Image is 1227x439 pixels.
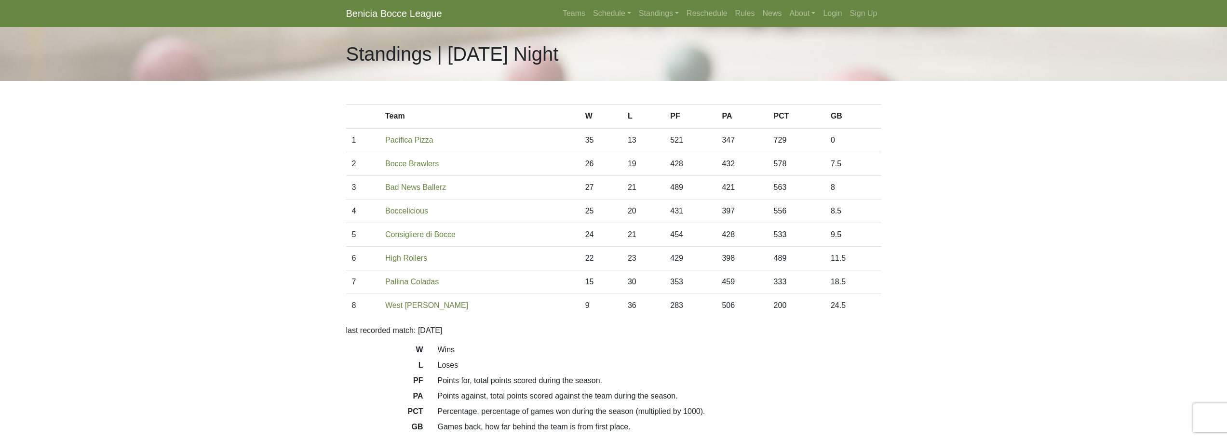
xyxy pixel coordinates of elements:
dd: Wins [431,344,889,356]
a: Teams [559,4,589,23]
td: 353 [664,270,716,294]
td: 533 [768,223,825,247]
td: 21 [622,176,664,200]
td: 421 [716,176,768,200]
td: 13 [622,128,664,152]
td: 36 [622,294,664,318]
dt: PA [339,390,431,406]
dt: L [339,359,431,375]
a: Standings [635,4,683,23]
td: 4 [346,200,380,223]
dd: Loses [431,359,889,371]
dt: PCT [339,406,431,421]
td: 5 [346,223,380,247]
dd: Points against, total points scored against the team during the season. [431,390,889,402]
td: 35 [580,128,622,152]
td: 578 [768,152,825,176]
a: Boccelicious [385,207,428,215]
td: 26 [580,152,622,176]
td: 1 [346,128,380,152]
td: 19 [622,152,664,176]
th: GB [825,105,881,129]
td: 7 [346,270,380,294]
dd: Points for, total points scored during the season. [431,375,889,386]
a: Bocce Brawlers [385,160,439,168]
a: Reschedule [683,4,731,23]
td: 24.5 [825,294,881,318]
td: 428 [716,223,768,247]
td: 25 [580,200,622,223]
th: L [622,105,664,129]
p: last recorded match: [DATE] [346,325,881,336]
dd: Games back, how far behind the team is from first place. [431,421,889,433]
a: Bad News Ballerz [385,183,446,191]
th: W [580,105,622,129]
td: 521 [664,128,716,152]
td: 15 [580,270,622,294]
td: 11.5 [825,247,881,270]
td: 18.5 [825,270,881,294]
td: 7.5 [825,152,881,176]
td: 556 [768,200,825,223]
td: 20 [622,200,664,223]
a: Consigliere di Bocce [385,230,456,239]
dt: GB [339,421,431,437]
dt: PF [339,375,431,390]
td: 729 [768,128,825,152]
a: Pacifica Pizza [385,136,433,144]
td: 22 [580,247,622,270]
td: 398 [716,247,768,270]
td: 397 [716,200,768,223]
a: West [PERSON_NAME] [385,301,468,309]
a: Login [819,4,846,23]
td: 200 [768,294,825,318]
td: 8 [346,294,380,318]
dt: W [339,344,431,359]
td: 9.5 [825,223,881,247]
td: 489 [664,176,716,200]
a: Rules [731,4,759,23]
th: Team [379,105,580,129]
td: 429 [664,247,716,270]
td: 506 [716,294,768,318]
td: 6 [346,247,380,270]
td: 8 [825,176,881,200]
a: Pallina Coladas [385,278,439,286]
td: 30 [622,270,664,294]
td: 428 [664,152,716,176]
a: Sign Up [846,4,881,23]
td: 0 [825,128,881,152]
td: 21 [622,223,664,247]
a: News [759,4,786,23]
td: 489 [768,247,825,270]
td: 459 [716,270,768,294]
td: 3 [346,176,380,200]
a: High Rollers [385,254,427,262]
td: 432 [716,152,768,176]
td: 24 [580,223,622,247]
a: About [786,4,820,23]
td: 454 [664,223,716,247]
th: PF [664,105,716,129]
a: Schedule [589,4,635,23]
td: 431 [664,200,716,223]
th: PA [716,105,768,129]
h1: Standings | [DATE] Night [346,42,559,66]
th: PCT [768,105,825,129]
td: 347 [716,128,768,152]
a: Benicia Bocce League [346,4,442,23]
td: 23 [622,247,664,270]
td: 333 [768,270,825,294]
dd: Percentage, percentage of games won during the season (multiplied by 1000). [431,406,889,417]
td: 9 [580,294,622,318]
td: 563 [768,176,825,200]
td: 283 [664,294,716,318]
td: 2 [346,152,380,176]
td: 27 [580,176,622,200]
td: 8.5 [825,200,881,223]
